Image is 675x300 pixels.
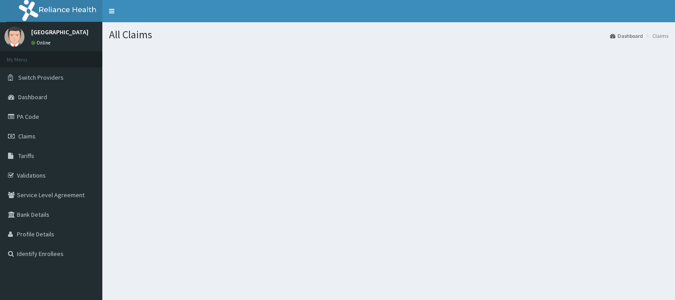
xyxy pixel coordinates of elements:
[31,40,53,46] a: Online
[18,93,47,101] span: Dashboard
[4,27,24,47] img: User Image
[18,152,34,160] span: Tariffs
[610,32,643,40] a: Dashboard
[644,32,668,40] li: Claims
[18,73,64,81] span: Switch Providers
[18,132,36,140] span: Claims
[109,29,668,41] h1: All Claims
[31,29,89,35] p: [GEOGRAPHIC_DATA]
